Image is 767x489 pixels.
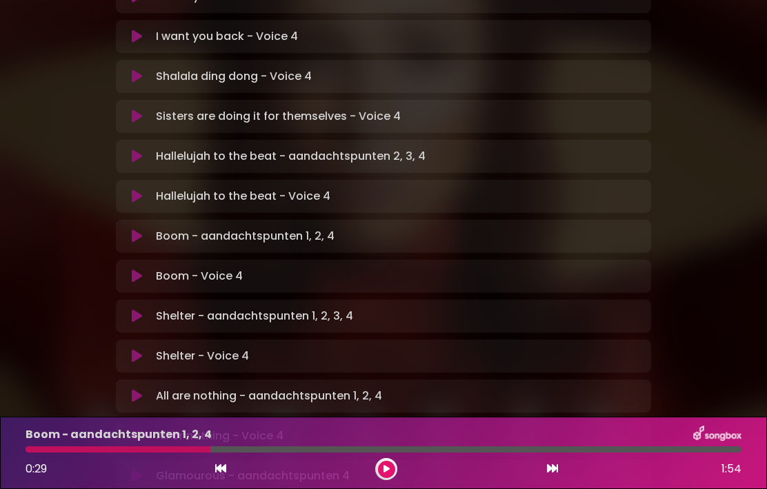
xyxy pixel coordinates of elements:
[156,388,382,404] p: All are nothing - aandachtspunten 1, 2, 4
[693,426,741,444] img: songbox-logo-white.png
[26,461,47,477] span: 0:29
[26,426,212,443] p: Boom - aandachtspunten 1, 2, 4
[156,348,249,364] p: Shelter - Voice 4
[156,308,353,324] p: Shelter - aandachtspunten 1, 2, 3, 4
[156,108,401,125] p: Sisters are doing it for themselves - Voice 4
[156,68,312,85] p: Shalala ding dong - Voice 4
[156,228,335,244] p: Boom - aandachtspunten 1, 2, 4
[156,268,243,284] p: Boom - Voice 4
[721,461,741,477] span: 1:54
[156,148,426,165] p: Hallelujah to the beat - aandachtspunten 2, 3, 4
[156,28,298,45] p: I want you back - Voice 4
[156,188,330,205] p: Hallelujah to the beat - Voice 4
